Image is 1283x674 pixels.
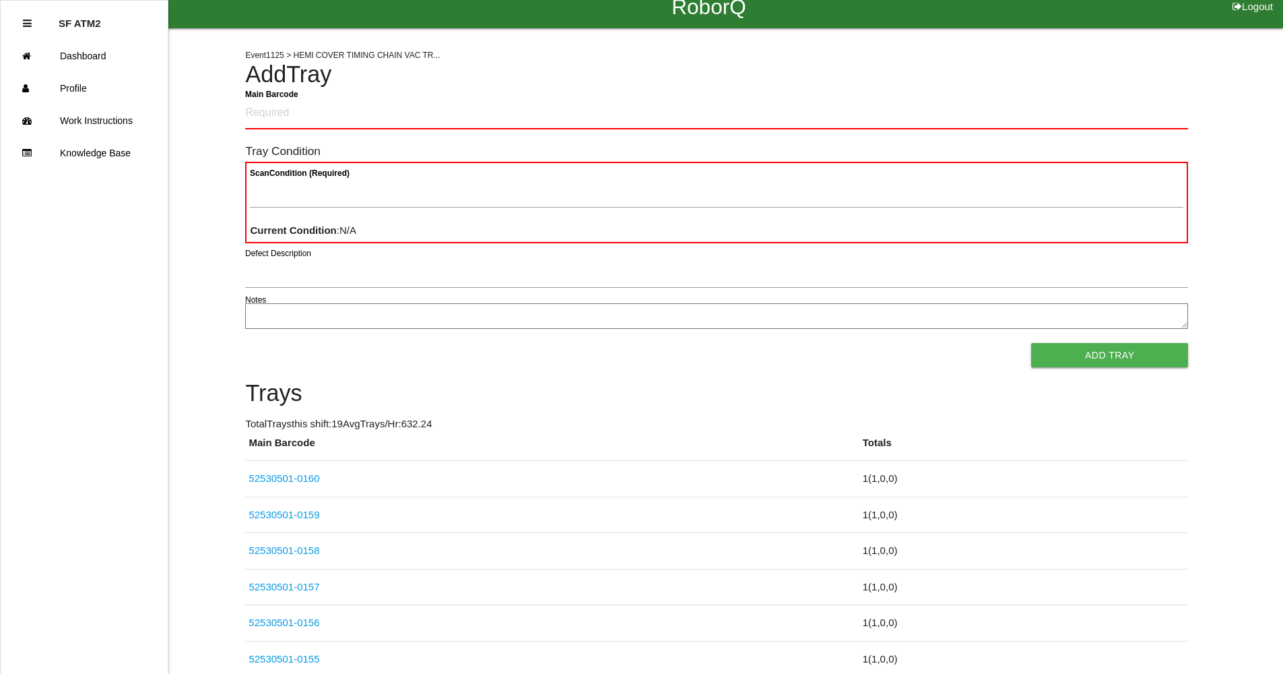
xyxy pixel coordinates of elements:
[249,472,319,484] a: 52530501-0160
[250,168,350,178] b: Scan Condition (Required)
[1031,343,1188,367] button: Add Tray
[245,435,859,461] th: Main Barcode
[245,381,1188,406] h4: Trays
[249,509,319,520] a: 52530501-0159
[859,605,1189,642] td: 1 ( 1 , 0 , 0 )
[859,435,1189,461] th: Totals
[245,62,1188,88] h4: Add Tray
[859,569,1189,605] td: 1 ( 1 , 0 , 0 )
[245,247,311,259] label: Defect Description
[250,224,356,236] span: : N/A
[249,617,319,628] a: 52530501-0156
[1,104,168,137] a: Work Instructions
[859,497,1189,533] td: 1 ( 1 , 0 , 0 )
[249,545,319,556] a: 52530501-0158
[859,533,1189,570] td: 1 ( 1 , 0 , 0 )
[245,294,266,306] label: Notes
[1,72,168,104] a: Profile
[245,98,1188,129] input: Required
[59,7,101,29] p: SF ATM2
[245,89,298,98] b: Main Barcode
[249,653,319,665] a: 52530501-0155
[245,145,1188,158] h6: Tray Condition
[23,7,32,40] div: Close
[1,40,168,72] a: Dashboard
[1,137,168,169] a: Knowledge Base
[249,581,319,592] a: 52530501-0157
[245,51,440,60] span: Event 1125 > HEMI COVER TIMING CHAIN VAC TR...
[250,224,336,236] b: Current Condition
[245,417,1188,432] p: Total Trays this shift: 19 Avg Trays /Hr: 632.24
[859,461,1189,497] td: 1 ( 1 , 0 , 0 )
